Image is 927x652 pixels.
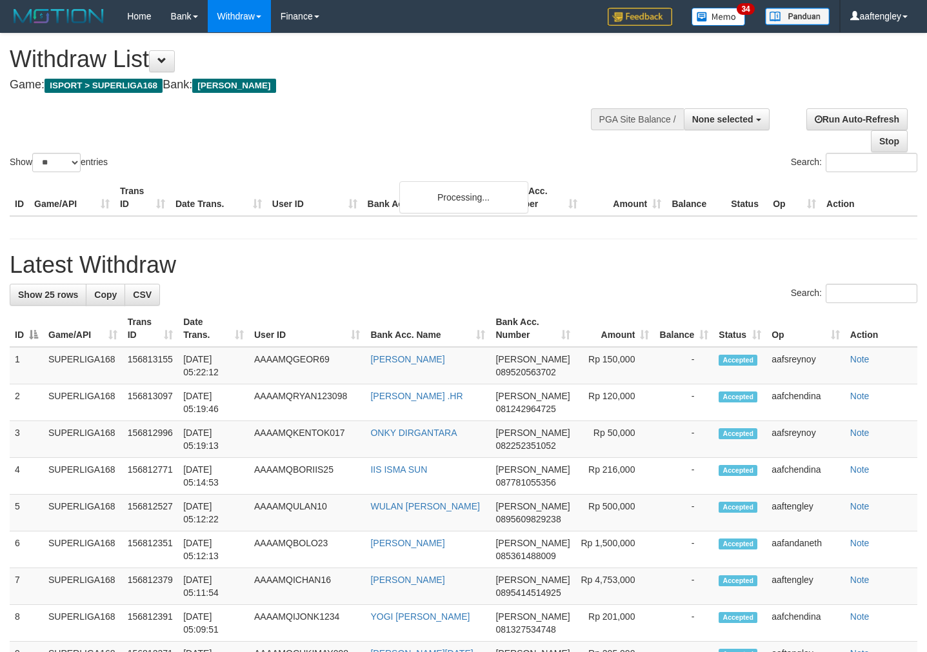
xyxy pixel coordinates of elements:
td: [DATE] 05:09:51 [178,605,249,642]
span: [PERSON_NAME] [495,428,570,438]
h1: Withdraw List [10,46,605,72]
span: Accepted [719,465,757,476]
td: 1 [10,347,43,384]
span: Accepted [719,428,757,439]
span: 34 [737,3,754,15]
td: 3 [10,421,43,458]
span: Accepted [719,538,757,549]
td: SUPERLIGA168 [43,605,123,642]
td: - [654,568,713,605]
th: Status [726,179,768,216]
span: Accepted [719,612,757,623]
td: - [654,458,713,495]
td: [DATE] 05:12:13 [178,531,249,568]
a: Run Auto-Refresh [806,108,908,130]
th: Action [821,179,917,216]
td: aafsreynoy [766,347,845,384]
td: aafsreynoy [766,421,845,458]
a: Show 25 rows [10,284,86,306]
div: PGA Site Balance / [591,108,684,130]
select: Showentries [32,153,81,172]
span: [PERSON_NAME] [495,501,570,511]
a: [PERSON_NAME] [370,538,444,548]
td: [DATE] 05:14:53 [178,458,249,495]
input: Search: [826,153,917,172]
a: YOGI [PERSON_NAME] [370,611,470,622]
td: 156812379 [123,568,179,605]
td: SUPERLIGA168 [43,384,123,421]
td: 8 [10,605,43,642]
td: AAAAMQGEOR69 [249,347,365,384]
td: [DATE] 05:12:22 [178,495,249,531]
th: Game/API [29,179,115,216]
th: User ID [267,179,363,216]
a: Note [850,391,870,401]
span: Accepted [719,391,757,402]
span: None selected [692,114,753,124]
td: [DATE] 05:19:13 [178,421,249,458]
span: Copy 081327534748 to clipboard [495,624,555,635]
a: Note [850,538,870,548]
td: - [654,495,713,531]
td: 6 [10,531,43,568]
span: Accepted [719,502,757,513]
td: 156812527 [123,495,179,531]
td: Rp 500,000 [575,495,655,531]
td: 2 [10,384,43,421]
a: [PERSON_NAME] [370,575,444,585]
th: Date Trans. [170,179,267,216]
td: AAAAMQRYAN123098 [249,384,365,421]
a: Note [850,464,870,475]
td: - [654,384,713,421]
td: aaftengley [766,495,845,531]
td: - [654,531,713,568]
a: [PERSON_NAME] .HR [370,391,463,401]
a: Note [850,501,870,511]
th: Bank Acc. Name: activate to sort column ascending [365,310,490,347]
span: Copy 081242964725 to clipboard [495,404,555,414]
th: Trans ID [115,179,170,216]
span: Copy 087781055356 to clipboard [495,477,555,488]
td: SUPERLIGA168 [43,458,123,495]
span: Copy 089520563702 to clipboard [495,367,555,377]
td: AAAAMQULAN10 [249,495,365,531]
span: [PERSON_NAME] [192,79,275,93]
th: Bank Acc. Name [363,179,499,216]
td: Rp 201,000 [575,605,655,642]
h1: Latest Withdraw [10,252,917,278]
span: [PERSON_NAME] [495,391,570,401]
h4: Game: Bank: [10,79,605,92]
span: Copy 082252351052 to clipboard [495,440,555,451]
td: AAAAMQICHAN16 [249,568,365,605]
th: Trans ID: activate to sort column ascending [123,310,179,347]
th: Amount: activate to sort column ascending [575,310,655,347]
div: Processing... [399,181,528,213]
a: Copy [86,284,125,306]
span: Copy 0895609829238 to clipboard [495,514,561,524]
button: None selected [684,108,770,130]
a: [PERSON_NAME] [370,354,444,364]
span: ISPORT > SUPERLIGA168 [45,79,163,93]
td: Rp 216,000 [575,458,655,495]
td: 156812996 [123,421,179,458]
span: Accepted [719,355,757,366]
td: [DATE] 05:19:46 [178,384,249,421]
a: ONKY DIRGANTARA [370,428,457,438]
td: Rp 150,000 [575,347,655,384]
a: WULAN [PERSON_NAME] [370,501,480,511]
td: Rp 1,500,000 [575,531,655,568]
input: Search: [826,284,917,303]
th: Bank Acc. Number: activate to sort column ascending [490,310,575,347]
td: aafchendina [766,458,845,495]
td: 7 [10,568,43,605]
td: AAAAMQKENTOK017 [249,421,365,458]
td: AAAAMQIJONK1234 [249,605,365,642]
th: Status: activate to sort column ascending [713,310,766,347]
label: Search: [791,153,917,172]
td: 4 [10,458,43,495]
td: AAAAMQBORIIS25 [249,458,365,495]
label: Show entries [10,153,108,172]
span: Copy [94,290,117,300]
td: - [654,421,713,458]
img: panduan.png [765,8,830,25]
